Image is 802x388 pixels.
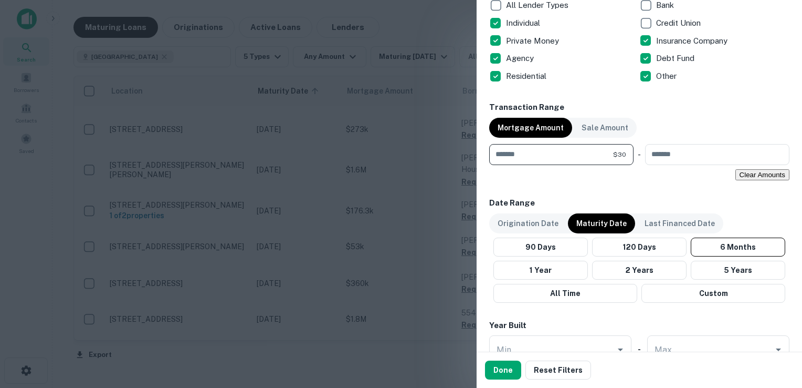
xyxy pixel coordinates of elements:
[613,342,628,357] button: Open
[735,169,789,180] button: Clear Amounts
[656,35,730,47] p: Insurance Company
[750,304,802,354] iframe: Chat Widget
[576,218,627,229] p: Maturity Date
[656,70,679,83] p: Other
[592,261,687,280] button: 2 Years
[613,150,626,159] span: $30
[691,261,785,280] button: 5 Years
[638,144,641,165] div: -
[489,320,526,332] h6: Year Built
[485,361,521,380] button: Done
[493,238,588,257] button: 90 Days
[638,343,641,355] h6: -
[506,35,561,47] p: Private Money
[506,52,536,65] p: Agency
[498,122,564,134] p: Mortgage Amount
[582,122,628,134] p: Sale Amount
[506,17,542,29] p: Individual
[489,101,789,114] h6: Transaction Range
[498,218,558,229] p: Origination Date
[506,70,548,83] p: Residential
[592,238,687,257] button: 120 Days
[493,284,637,303] button: All Time
[645,218,715,229] p: Last Financed Date
[525,361,591,380] button: Reset Filters
[493,261,588,280] button: 1 Year
[641,284,785,303] button: Custom
[656,17,703,29] p: Credit Union
[691,238,785,257] button: 6 Months
[489,197,789,209] h6: Date Range
[656,52,697,65] p: Debt Fund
